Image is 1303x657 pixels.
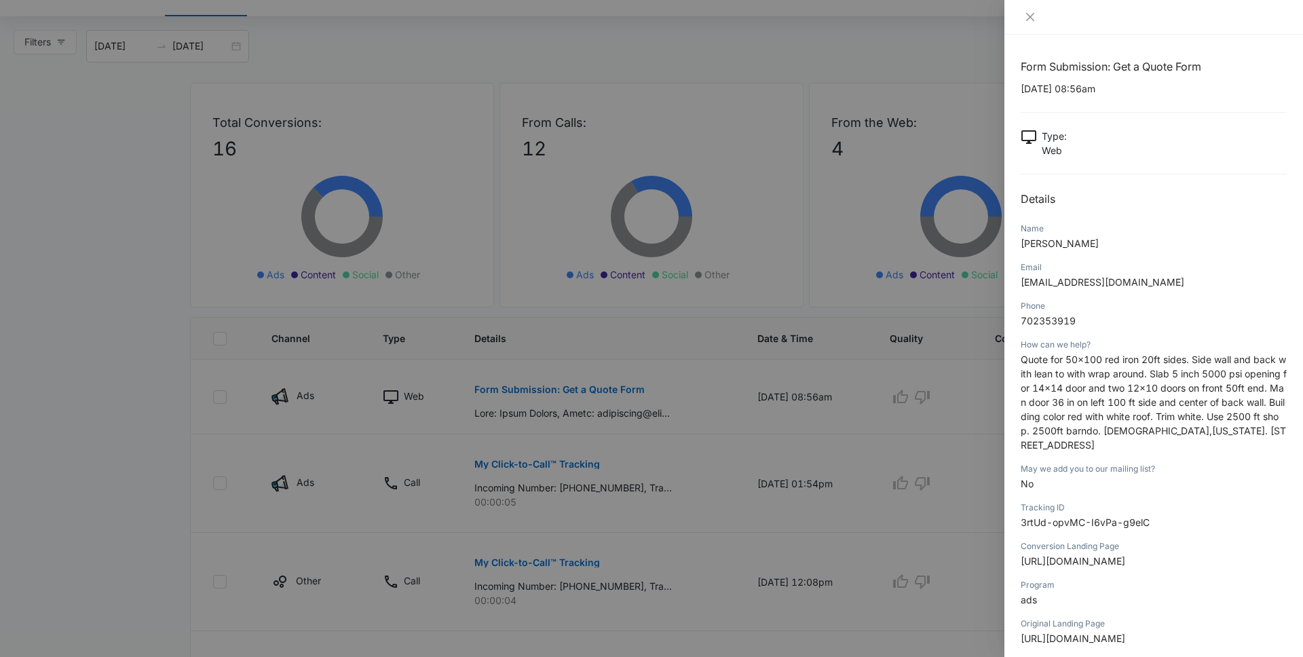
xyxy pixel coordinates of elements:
[1021,579,1287,591] div: Program
[1021,315,1076,326] span: 702353919
[1021,261,1287,274] div: Email
[1021,81,1287,96] p: [DATE] 08:56am
[1021,223,1287,235] div: Name
[1021,618,1287,630] div: Original Landing Page
[1021,633,1125,644] span: [URL][DOMAIN_NAME]
[1025,12,1036,22] span: close
[1021,517,1150,528] span: 3rtUd-opvMC-I6vPa-g9elC
[1021,354,1287,451] span: Quote for 50x100 red iron 20ft sides. Side wall and back with lean to with wrap around. Slab 5 in...
[1021,276,1184,288] span: [EMAIL_ADDRESS][DOMAIN_NAME]
[1021,478,1034,489] span: No
[1021,191,1287,207] h2: Details
[1021,339,1287,351] div: How can we help?
[1021,555,1125,567] span: [URL][DOMAIN_NAME]
[1021,300,1287,312] div: Phone
[1021,58,1287,75] h1: Form Submission: Get a Quote Form
[1042,143,1067,157] p: Web
[1021,238,1099,249] span: [PERSON_NAME]
[1021,540,1287,552] div: Conversion Landing Page
[1021,11,1040,23] button: Close
[1042,129,1067,143] p: Type :
[1021,502,1287,514] div: Tracking ID
[1021,463,1287,475] div: May we add you to our mailing list?
[1021,594,1037,605] span: ads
